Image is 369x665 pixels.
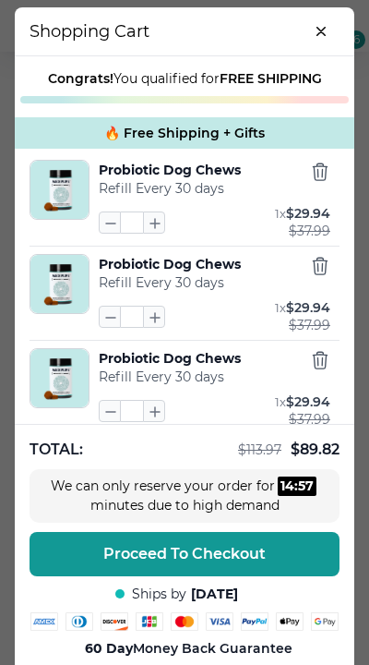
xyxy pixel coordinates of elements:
[276,612,304,632] img: apple
[303,13,339,50] button: close-cart
[30,21,149,42] h3: Shopping Cart
[99,274,224,291] span: Refill Every 30 days
[101,612,128,632] img: discover
[311,612,339,631] img: google
[275,300,286,315] span: 1 x
[136,612,163,631] img: jcb
[286,393,330,410] span: $ 29.94
[278,477,316,496] div: :
[65,612,93,632] img: diners-club
[286,299,330,316] span: $ 29.94
[291,441,339,458] span: $ 89.82
[48,70,113,87] strong: Congrats!
[85,640,292,658] span: Money Back Guarantee
[46,477,323,515] div: We can only reserve your order for minutes due to high demand
[206,612,233,632] img: visa
[298,477,314,496] div: 57
[220,70,322,87] strong: FREE SHIPPING
[30,440,83,460] span: TOTAL:
[99,256,256,273] button: Probiotic Dog Chews
[30,255,89,313] img: Probiotic Dog Chews
[191,586,238,603] span: [DATE]
[99,162,256,179] button: Probiotic Dog Chews
[171,612,198,632] img: mastercard
[103,545,266,563] span: Proceed To Checkout
[238,441,281,458] span: $ 113.97
[48,70,322,87] span: You qualified for
[280,477,294,496] div: 14
[286,205,330,222] span: $ 29.94
[30,532,339,576] button: Proceed To Checkout
[99,180,224,197] span: Refill Every 30 days
[85,640,133,657] strong: 60 Day
[289,412,330,427] span: $ 37.99
[289,224,330,238] span: $ 37.99
[132,586,186,603] span: Ships by
[104,125,265,141] span: 🔥 Free Shipping + Gifts
[30,161,89,219] img: Probiotic Dog Chews
[289,318,330,332] span: $ 37.99
[275,206,286,221] span: 1 x
[275,394,286,409] span: 1 x
[30,612,58,631] img: amex
[30,349,89,407] img: Probiotic Dog Chews
[99,369,224,385] span: Refill Every 30 days
[99,350,256,368] button: Probiotic Dog Chews
[241,612,268,631] img: paypal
